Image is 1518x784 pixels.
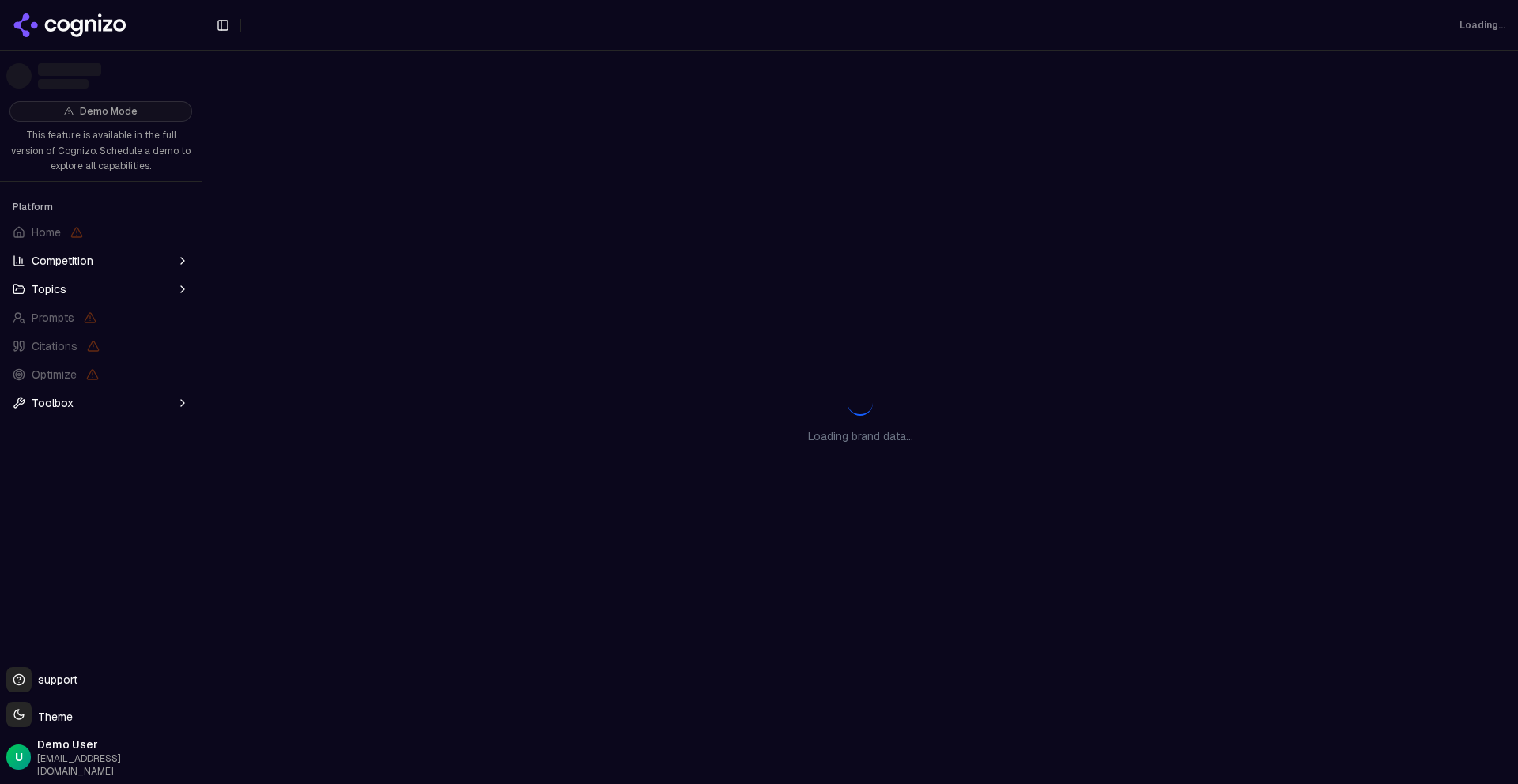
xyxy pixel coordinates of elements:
div: Platform [6,194,195,220]
button: Topics [6,277,195,302]
span: Prompts [32,310,74,326]
span: Optimize [32,367,77,383]
p: This feature is available in the full version of Cognizo. Schedule a demo to explore all capabili... [9,128,192,175]
span: Toolbox [32,395,74,411]
span: U [15,749,23,765]
span: Demo User [37,737,195,752]
div: Loading... [1459,19,1505,32]
span: Citations [32,338,77,354]
span: Competition [32,253,93,269]
p: Loading brand data... [808,428,913,444]
span: support [32,672,77,688]
span: Theme [32,710,73,724]
button: Competition [6,248,195,273]
span: [EMAIL_ADDRESS][DOMAIN_NAME] [37,752,195,778]
button: Toolbox [6,390,195,416]
span: Home [32,224,61,240]
span: Demo Mode [80,105,138,118]
span: Topics [32,281,66,297]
